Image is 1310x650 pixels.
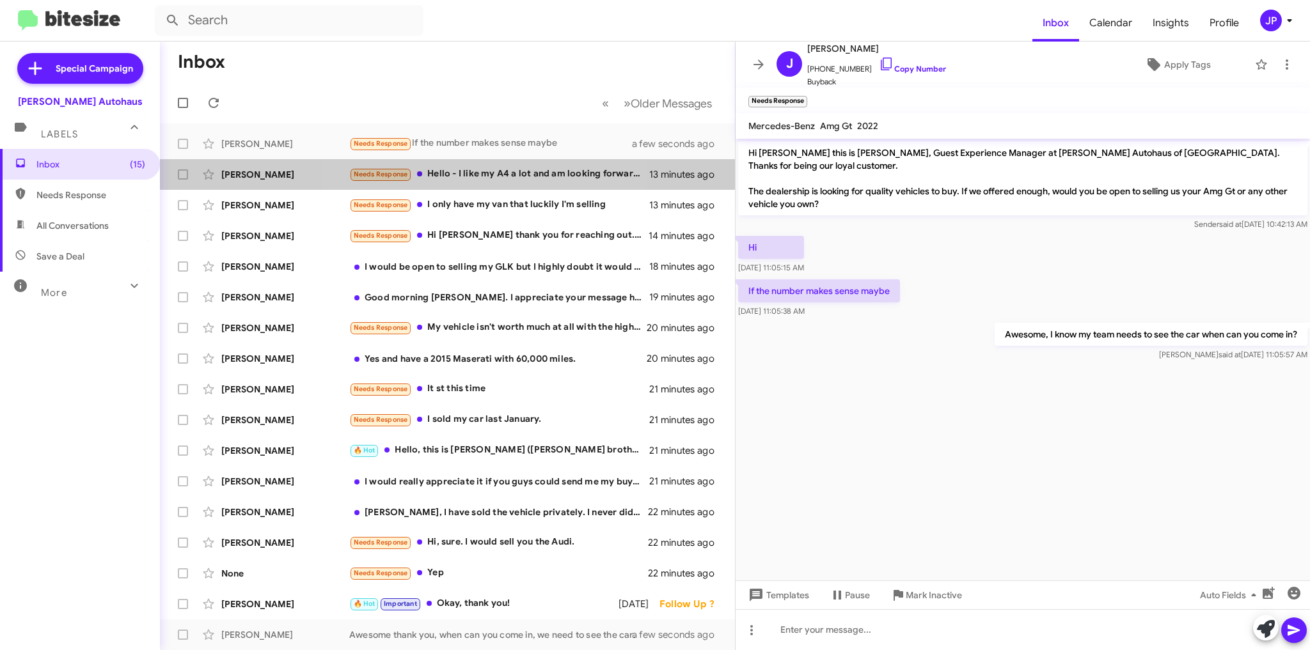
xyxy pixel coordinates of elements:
div: 18 minutes ago [649,260,725,273]
span: Needs Response [354,231,408,240]
span: » [624,95,631,111]
span: Needs Response [354,538,408,546]
span: Needs Response [354,201,408,209]
div: [PERSON_NAME] [221,598,349,610]
span: All Conversations [36,219,109,232]
span: Older Messages [631,97,712,111]
div: [PERSON_NAME] [221,321,349,334]
div: Hi [PERSON_NAME] thank you for reaching out. Myself and my business partner have had the pleasure... [349,228,649,243]
button: Next [616,90,720,116]
div: [PERSON_NAME] [221,536,349,549]
span: Needs Response [354,569,408,577]
a: Inbox [1032,4,1079,42]
span: Sender [DATE] 10:42:13 AM [1194,219,1307,229]
h1: Inbox [178,52,225,72]
span: 2022 [857,120,878,132]
div: 13 minutes ago [649,199,725,212]
input: Search [155,5,423,36]
div: [PERSON_NAME], I have sold the vehicle privately. I never did hear back from anyone when I inquir... [349,506,648,518]
div: [DATE] [617,598,659,610]
div: [PERSON_NAME] [221,168,349,181]
div: It st this time [349,382,649,396]
div: JP [1260,10,1282,31]
div: Yes and have a 2015 Maserati with 60,000 miles. [349,352,648,365]
span: [DATE] 11:05:15 AM [738,263,804,272]
div: 22 minutes ago [648,567,725,580]
span: [PERSON_NAME] [DATE] 11:05:57 AM [1159,350,1307,359]
span: said at [1219,350,1241,359]
span: said at [1219,219,1242,229]
small: Needs Response [748,96,807,107]
div: I would really appreciate it if you guys could send me my buyers documents on my edge that i boug... [349,475,649,488]
span: 🔥 Hot [354,446,375,454]
p: Hi [PERSON_NAME] this is [PERSON_NAME], Guest Experience Manager at [PERSON_NAME] Autohaus of [GE... [738,141,1307,215]
span: Special Campaign [56,62,133,75]
div: [PERSON_NAME] Autohaus [18,95,143,108]
span: Amg Gt [820,120,852,132]
div: 14 minutes ago [649,229,725,242]
div: Follow Up ? [659,598,725,610]
a: Copy Number [879,64,946,74]
span: Needs Response [354,170,408,178]
div: [PERSON_NAME] [221,628,349,641]
div: a few seconds ago [648,628,725,641]
p: Awesome, I know my team needs to see the car when can you come in? [995,323,1307,346]
span: « [602,95,609,111]
div: [PERSON_NAME] [221,506,349,518]
button: Auto Fields [1190,584,1272,607]
div: My vehicle isn't worth much at all with the high mileage it has I still have a balance on it plan... [349,320,648,335]
span: Auto Fields [1200,584,1261,607]
span: [DATE] 11:05:38 AM [738,306,805,316]
span: Inbox [36,158,145,171]
span: Needs Response [354,323,408,332]
button: Mark Inactive [880,584,972,607]
p: Hi [738,236,804,259]
a: Insights [1142,4,1199,42]
div: 21 minutes ago [649,383,725,396]
span: Labels [41,128,78,140]
div: Yep [349,566,648,580]
nav: Page navigation example [595,90,720,116]
div: a few seconds ago [648,137,725,150]
div: [PERSON_NAME] [221,260,349,273]
span: Important [384,600,417,608]
div: 20 minutes ago [648,321,725,334]
span: 🔥 Hot [354,600,375,608]
div: Good morning [PERSON_NAME]. I appreciate your message however, I over paid 3 plus years ago and t... [349,291,649,304]
div: 20 minutes ago [648,352,725,365]
div: [PERSON_NAME] [221,352,349,365]
div: 21 minutes ago [649,444,725,457]
span: Save a Deal [36,250,84,263]
span: More [41,287,67,298]
div: 13 minutes ago [649,168,725,181]
div: [PERSON_NAME] [221,414,349,426]
span: Pause [845,584,870,607]
button: Apply Tags [1105,53,1249,76]
span: Apply Tags [1164,53,1211,76]
div: [PERSON_NAME] [221,383,349,396]
div: Awesome thank you, when can you come in, we need to see the car. [349,628,648,641]
div: 22 minutes ago [648,506,725,518]
button: Previous [594,90,617,116]
a: Special Campaign [17,53,143,84]
button: Pause [819,584,880,607]
div: None [221,567,349,580]
div: 22 minutes ago [648,536,725,549]
button: JP [1249,10,1296,31]
div: Hello, this is [PERSON_NAME] ([PERSON_NAME] brother) please text him at his cell [PHONE_NUMBER] [349,443,649,458]
div: If the number makes sense maybe [349,136,648,151]
span: Needs Response [354,385,408,393]
div: 21 minutes ago [649,475,725,488]
div: [PERSON_NAME] [221,475,349,488]
div: [PERSON_NAME] [221,199,349,212]
span: Mercedes-Benz [748,120,815,132]
div: [PERSON_NAME] [221,444,349,457]
a: Calendar [1079,4,1142,42]
div: I only have my van that luckily I'm selling [349,197,649,212]
span: Buyback [807,75,946,88]
div: [PERSON_NAME] [221,291,349,304]
span: Needs Response [354,415,408,424]
div: Hello - I like my A4 a lot and am looking forward to drive it for several more years. I'll reach ... [349,167,649,182]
